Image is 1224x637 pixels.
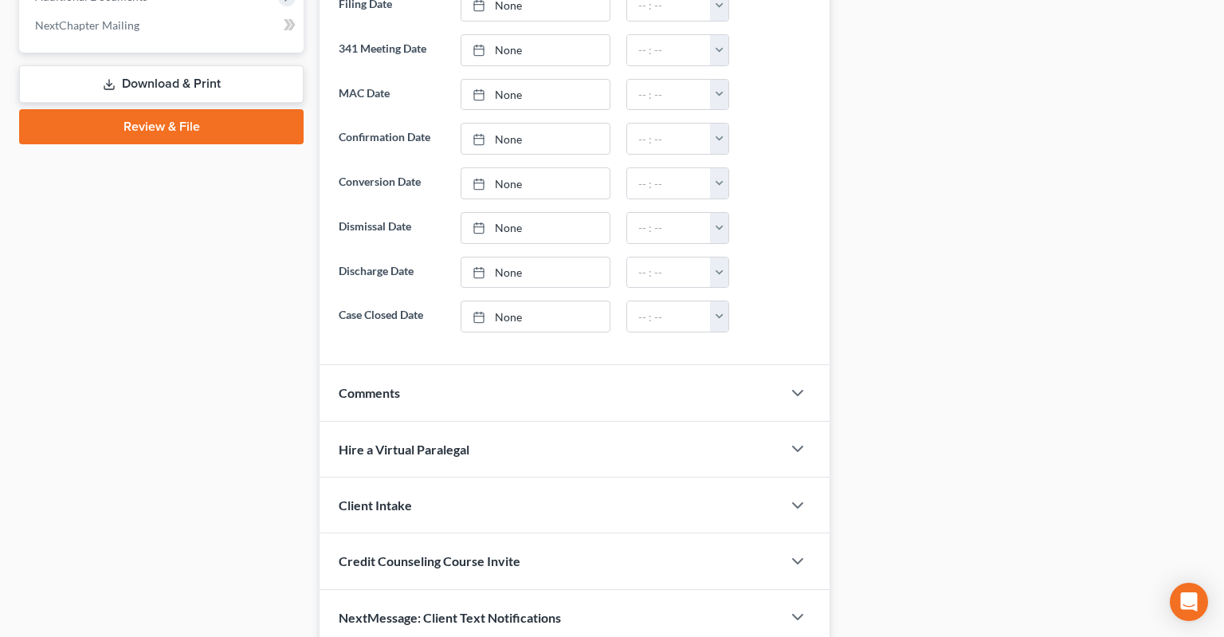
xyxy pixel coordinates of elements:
[19,65,304,103] a: Download & Print
[627,213,711,243] input: -- : --
[461,35,610,65] a: None
[22,11,304,40] a: NextChapter Mailing
[627,124,711,154] input: -- : --
[331,257,453,289] label: Discharge Date
[331,301,453,332] label: Case Closed Date
[461,124,610,154] a: None
[339,442,469,457] span: Hire a Virtual Paralegal
[331,34,453,66] label: 341 Meeting Date
[35,18,139,32] span: NextChapter Mailing
[627,35,711,65] input: -- : --
[627,168,711,199] input: -- : --
[331,123,453,155] label: Confirmation Date
[461,213,610,243] a: None
[339,610,561,625] span: NextMessage: Client Text Notifications
[339,553,520,568] span: Credit Counseling Course Invite
[339,385,400,400] span: Comments
[461,301,610,332] a: None
[627,258,711,288] input: -- : --
[19,109,304,144] a: Review & File
[461,168,610,199] a: None
[331,212,453,244] label: Dismissal Date
[627,301,711,332] input: -- : --
[339,497,412,513] span: Client Intake
[331,79,453,111] label: MAC Date
[331,167,453,199] label: Conversion Date
[461,258,610,288] a: None
[461,80,610,110] a: None
[627,80,711,110] input: -- : --
[1170,583,1208,621] div: Open Intercom Messenger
